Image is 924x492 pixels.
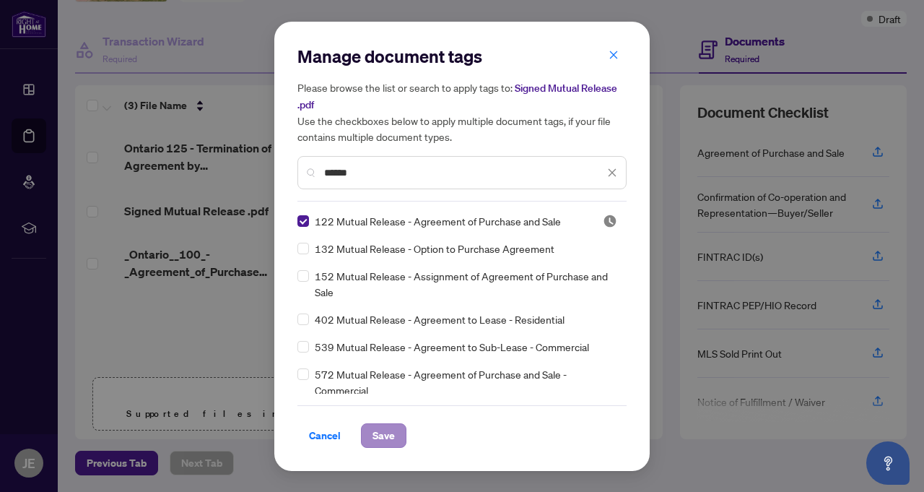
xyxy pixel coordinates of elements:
button: Save [361,423,406,448]
img: status [603,214,617,228]
span: 539 Mutual Release - Agreement to Sub-Lease - Commercial [315,339,589,355]
span: 132 Mutual Release - Option to Purchase Agreement [315,241,554,256]
span: 402 Mutual Release - Agreement to Lease - Residential [315,311,565,327]
span: Signed Mutual Release .pdf [297,82,617,111]
span: Cancel [309,424,341,447]
span: 122 Mutual Release - Agreement of Purchase and Sale [315,213,561,229]
span: 572 Mutual Release - Agreement of Purchase and Sale - Commercial [315,366,618,398]
span: Pending Review [603,214,617,228]
span: Save [372,424,395,447]
h2: Manage document tags [297,45,627,68]
h5: Please browse the list or search to apply tags to: Use the checkboxes below to apply multiple doc... [297,79,627,144]
button: Cancel [297,423,352,448]
button: Open asap [866,441,910,485]
span: close [607,168,617,178]
span: 152 Mutual Release - Assignment of Agreement of Purchase and Sale [315,268,618,300]
span: close [609,50,619,60]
